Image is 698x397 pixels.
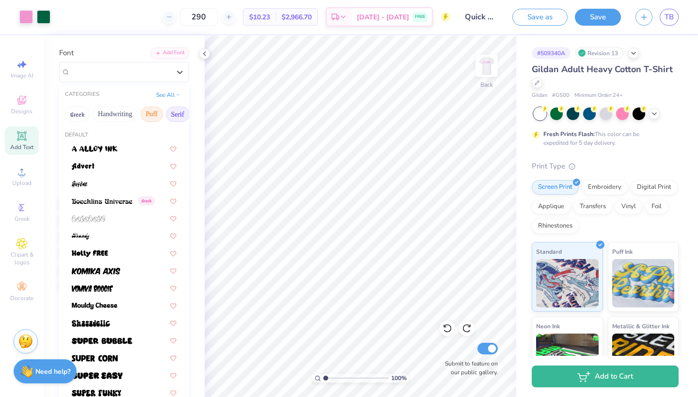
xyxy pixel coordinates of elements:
[5,251,39,266] span: Clipart & logos
[72,372,123,379] img: Super Easy
[72,163,95,170] img: Advert
[59,47,74,59] label: Font
[532,366,679,387] button: Add to Cart
[65,91,99,99] div: CATEGORIES
[72,198,132,205] img: Boecklins Universe
[574,92,623,100] span: Minimum Order: 24 +
[65,107,90,122] button: Greek
[72,181,87,187] img: Autone
[138,197,155,205] span: Greek
[536,334,599,382] img: Neon Ink
[615,199,642,214] div: Vinyl
[11,107,32,115] span: Designs
[415,14,425,20] span: FREE
[391,374,407,382] span: 100 %
[35,367,70,376] strong: Need help?
[532,199,571,214] div: Applique
[93,107,138,122] button: Handwriting
[665,12,674,23] span: TB
[12,179,32,187] span: Upload
[249,12,270,22] span: $10.23
[612,321,669,331] span: Metallic & Glitter Ink
[477,56,496,76] img: Back
[153,90,183,100] button: See All
[72,215,105,222] img: bolobolu
[141,107,163,122] button: Puff
[72,233,90,240] img: Brandy
[582,180,628,195] div: Embroidery
[10,143,33,151] span: Add Text
[282,12,312,22] span: $2,966.70
[660,9,679,26] a: TB
[440,359,498,377] label: Submit to feature on our public gallery.
[631,180,678,195] div: Digital Print
[180,8,218,26] input: – –
[532,180,579,195] div: Screen Print
[72,268,120,275] img: Komika Axis
[72,390,121,397] img: Super Funky
[72,285,113,292] img: Komika Boogie
[72,303,117,309] img: Mouldy Cheese
[480,80,493,89] div: Back
[72,355,118,362] img: Super Corn
[151,47,189,59] div: Add Font
[532,92,547,100] span: Gildan
[536,321,560,331] span: Neon Ink
[10,294,33,302] span: Decorate
[612,334,675,382] img: Metallic & Glitter Ink
[612,246,633,257] span: Puff Ink
[575,47,623,59] div: Revision 13
[612,259,675,307] img: Puff Ink
[575,9,621,26] button: Save
[72,320,110,327] img: Shagadelic
[166,107,190,122] button: Serif
[536,259,599,307] img: Standard
[357,12,409,22] span: [DATE] - [DATE]
[11,72,33,79] span: Image AI
[552,92,570,100] span: # G500
[532,63,673,75] span: Gildan Adult Heavy Cotton T-Shirt
[543,130,595,138] strong: Fresh Prints Flash:
[512,9,568,26] button: Save as
[532,219,579,233] div: Rhinestones
[645,199,668,214] div: Foil
[543,130,663,147] div: This color can be expedited for 5 day delivery.
[72,146,117,153] img: a Alloy Ink
[15,215,30,223] span: Greek
[72,337,132,344] img: Super Bubble
[536,246,562,257] span: Standard
[458,7,505,27] input: Untitled Design
[532,161,679,172] div: Print Type
[573,199,612,214] div: Transfers
[532,47,571,59] div: # 509340A
[59,131,189,139] div: Default
[72,250,108,257] img: Holly FREE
